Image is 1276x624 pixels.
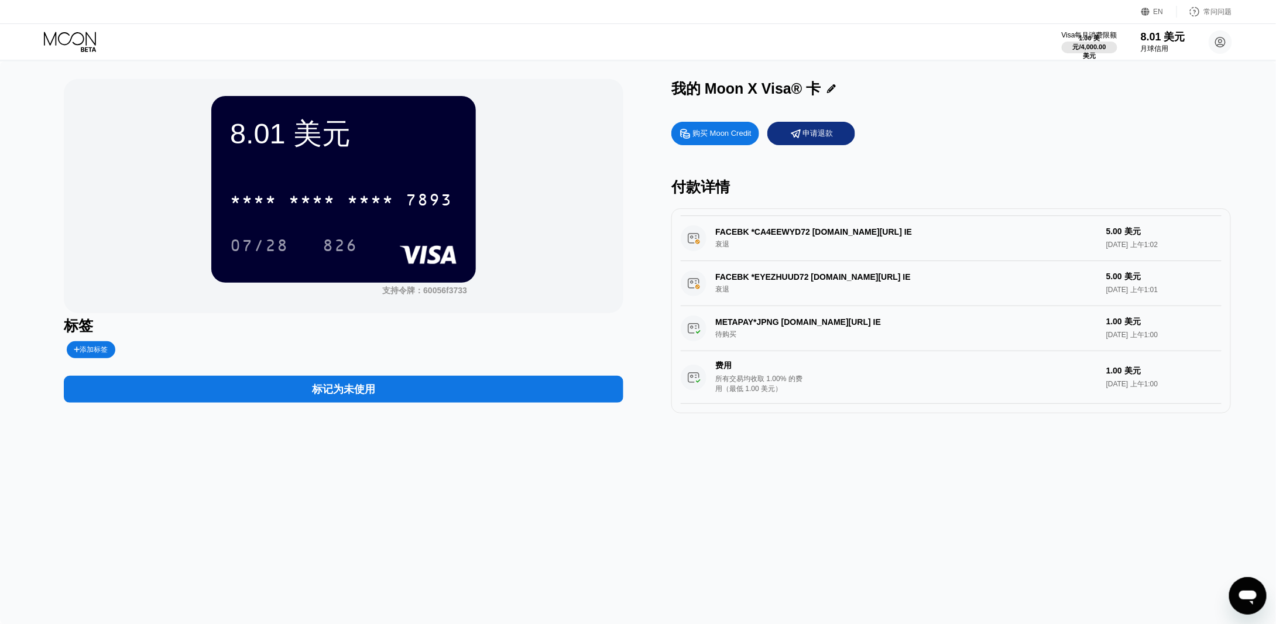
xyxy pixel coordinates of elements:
[80,345,108,354] font: 添加标签
[1177,6,1232,18] div: 常问问题
[671,122,759,145] div: 购买 Moon Credit
[230,118,351,149] font: 8.01 美元
[1106,380,1158,388] font: [DATE] 上午1:00
[221,231,297,260] div: 07/28
[1154,8,1164,16] font: EN
[671,80,821,97] font: 我的 Moon X Visa® 卡
[382,286,467,296] div: 支持令牌：60056f3733
[1062,30,1117,53] div: Visa每月消费限额1.00 美元/4,000.00 美元
[1106,366,1141,375] font: 1.00 美元
[64,317,93,334] font: 标签
[1141,31,1185,43] font: 8.01 美元
[1073,35,1100,50] font: 1.00 美元
[692,129,751,138] font: 购买 Moon Credit
[230,238,289,256] font: 07/28
[382,286,423,295] font: 支持令牌：
[67,341,115,358] div: 添加标签
[314,231,366,260] div: 826
[1204,8,1232,16] font: 常问问题
[1141,30,1185,54] div: 8.01 美元月球信用
[681,351,1222,404] div: 费用所有交易均收取 1.00% 的费用（最低 1.00 美元）1.00 美元[DATE] 上午1:00
[423,286,467,295] font: 60056f3733
[803,129,833,138] font: 申请退款
[1062,31,1117,39] font: Visa每月消费限额
[312,383,375,395] font: 标记为未使用
[1141,44,1169,53] font: 月球信用
[323,238,358,256] font: 826
[1141,6,1177,18] div: EN
[1081,43,1108,59] font: 4,000.00 美元
[767,122,855,145] div: 申请退款
[64,364,623,403] div: 标记为未使用
[715,361,732,370] font: 费用
[1079,43,1081,50] font: /
[715,375,802,393] font: 所有交易均收取 1.00% 的费用（最低 1.00 美元）
[671,179,730,195] font: 付款详情
[1229,577,1267,615] iframe: 用于启动消息传送窗口的按钮，正在对话
[406,192,452,211] font: 7893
